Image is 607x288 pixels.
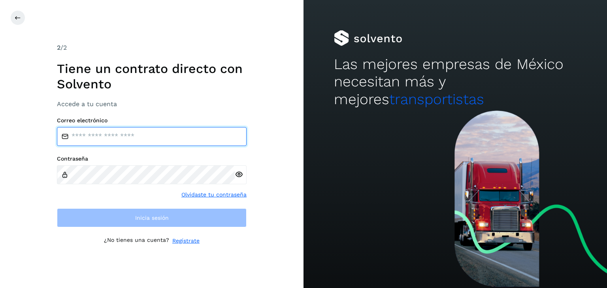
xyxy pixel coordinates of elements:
span: transportistas [389,91,484,108]
h2: Las mejores empresas de México necesitan más y mejores [334,56,577,108]
p: ¿No tienes una cuenta? [104,237,169,245]
span: Inicia sesión [135,215,169,221]
label: Contraseña [57,155,247,162]
a: Olvidaste tu contraseña [181,191,247,199]
label: Correo electrónico [57,117,247,124]
h1: Tiene un contrato directo con Solvento [57,61,247,92]
div: /2 [57,43,247,52]
h3: Accede a tu cuenta [57,100,247,108]
a: Regístrate [172,237,200,245]
span: 2 [57,44,60,51]
button: Inicia sesión [57,208,247,227]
